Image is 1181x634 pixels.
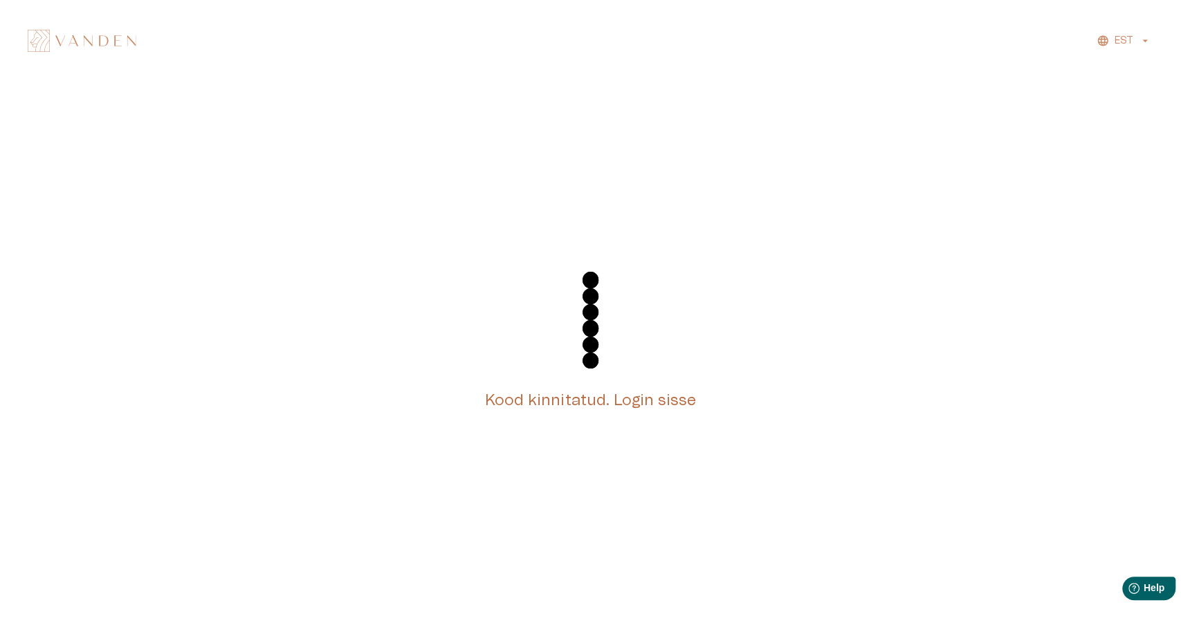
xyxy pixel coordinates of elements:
[1073,571,1181,610] iframe: Help widget launcher
[1095,31,1153,51] button: EST
[485,391,696,411] h5: Kood kinnitatud. Login sisse
[1115,34,1133,48] p: EST
[28,30,136,52] img: Vanden logo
